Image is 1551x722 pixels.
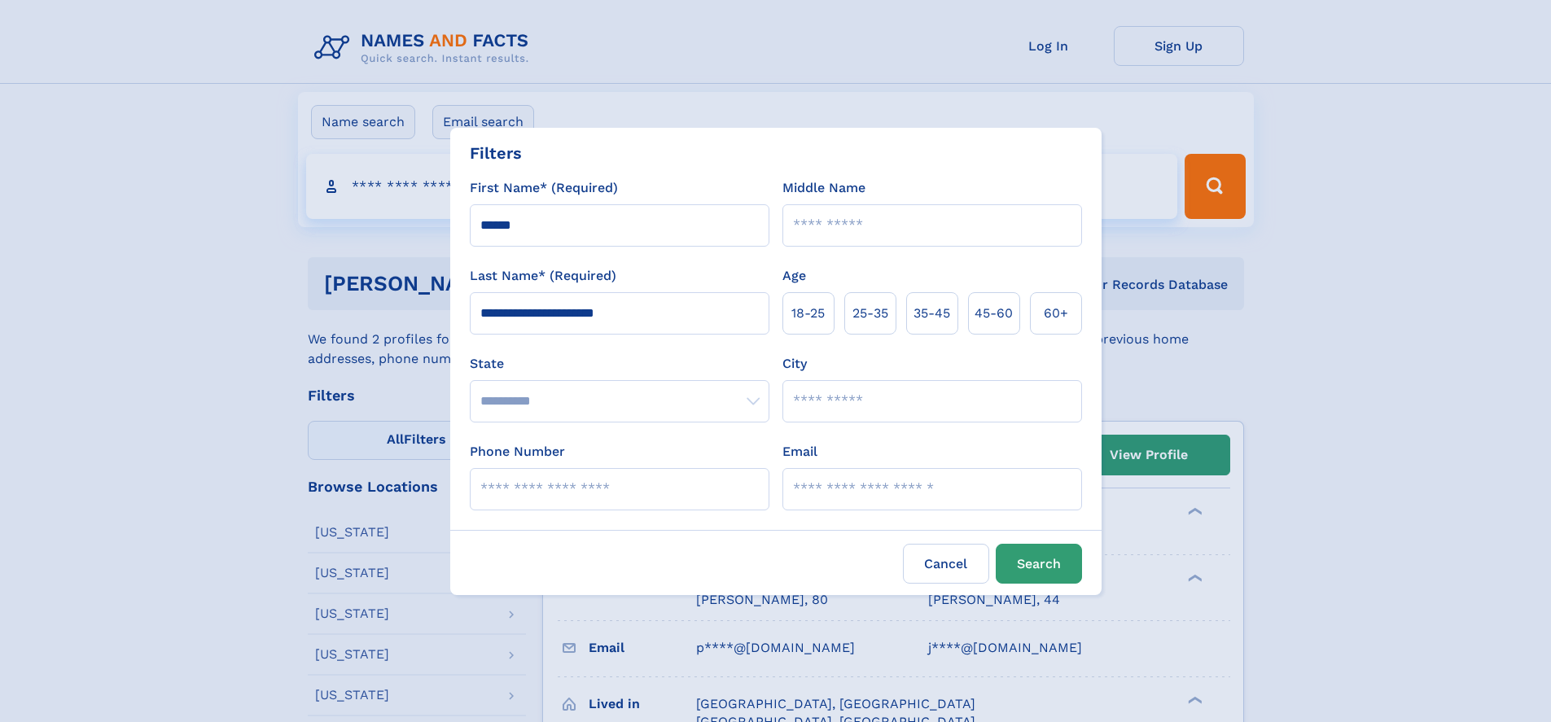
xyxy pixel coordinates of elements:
div: Filters [470,141,522,165]
label: Middle Name [782,178,865,198]
label: First Name* (Required) [470,178,618,198]
label: Last Name* (Required) [470,266,616,286]
label: State [470,354,769,374]
span: 35‑45 [914,304,950,323]
label: Email [782,442,817,462]
label: City [782,354,807,374]
span: 45‑60 [975,304,1013,323]
span: 60+ [1044,304,1068,323]
label: Cancel [903,544,989,584]
label: Age [782,266,806,286]
label: Phone Number [470,442,565,462]
span: 25‑35 [852,304,888,323]
button: Search [996,544,1082,584]
span: 18‑25 [791,304,825,323]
